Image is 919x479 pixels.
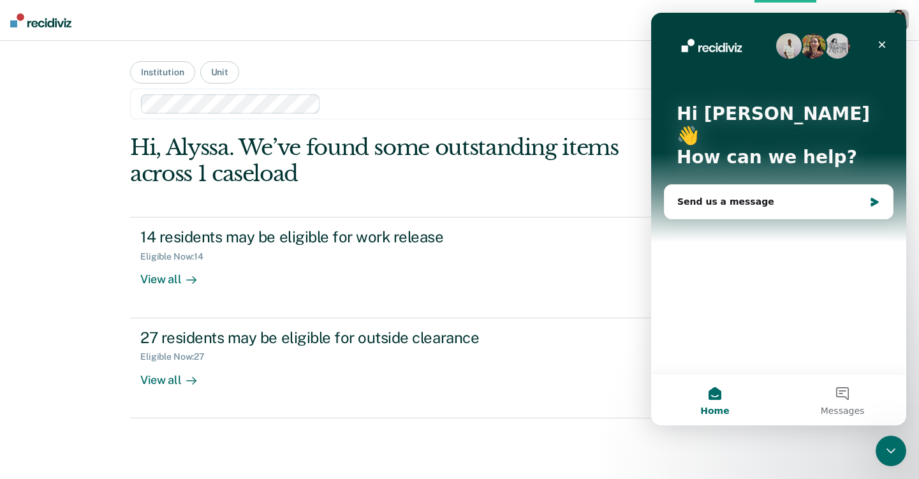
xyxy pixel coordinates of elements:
a: 27 residents may be eligible for outside clearanceEligible Now:27View all [130,318,789,418]
div: Hi, Alyssa. We’ve found some outstanding items across 1 caseload [130,135,657,187]
iframe: Intercom live chat [876,436,906,466]
a: 14 residents may be eligible for work releaseEligible Now:14View all [130,217,789,318]
button: Unit [200,61,239,84]
div: View all [140,362,212,387]
div: 27 residents may be eligible for outside clearance [140,328,588,347]
div: Eligible Now : 14 [140,251,214,262]
div: 14 residents may be eligible for work release [140,228,588,246]
div: View all [140,262,212,287]
iframe: Intercom live chat [651,13,906,425]
button: Institution [130,61,195,84]
img: Recidiviz [10,13,71,27]
div: Eligible Now : 27 [140,351,215,362]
